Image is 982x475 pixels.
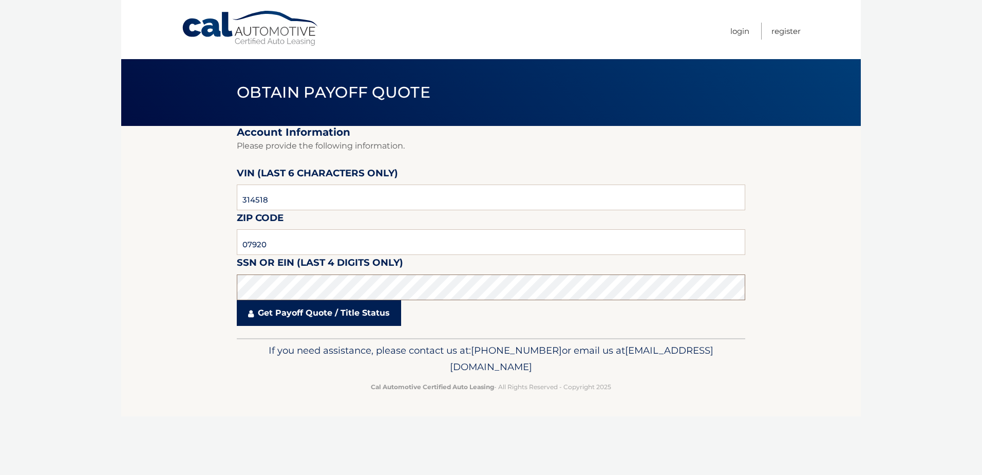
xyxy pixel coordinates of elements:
strong: Cal Automotive Certified Auto Leasing [371,383,494,391]
span: [PHONE_NUMBER] [471,344,562,356]
p: If you need assistance, please contact us at: or email us at [243,342,739,375]
a: Register [771,23,801,40]
h2: Account Information [237,126,745,139]
p: Please provide the following information. [237,139,745,153]
a: Cal Automotive [181,10,320,47]
label: SSN or EIN (last 4 digits only) [237,255,403,274]
label: VIN (last 6 characters only) [237,166,398,185]
label: Zip Code [237,210,284,229]
p: - All Rights Reserved - Copyright 2025 [243,381,739,392]
span: Obtain Payoff Quote [237,83,430,102]
a: Login [730,23,749,40]
a: Get Payoff Quote / Title Status [237,300,401,326]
